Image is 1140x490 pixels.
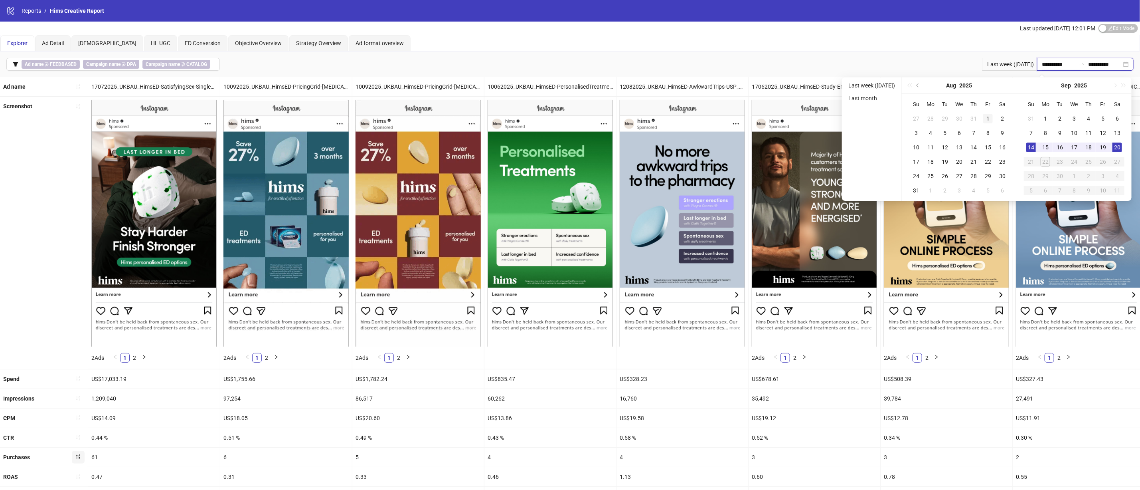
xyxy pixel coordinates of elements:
div: 2 [940,186,950,195]
span: Ad Detail [42,40,64,46]
li: 1 [1045,353,1054,363]
td: 2025-08-26 [938,169,952,183]
div: 19 [940,157,950,167]
b: Ad name [25,61,43,67]
div: 31 [1026,114,1036,123]
div: 28 [969,171,978,181]
td: 2025-08-16 [995,140,1010,155]
td: 2025-07-31 [966,111,981,126]
div: 4 [1112,171,1122,181]
div: 4 [926,128,935,138]
img: Screenshot 120230110679550185 [884,100,1009,346]
div: 21 [969,157,978,167]
div: 17072025_UKBAU_HimsED-SatisfyingSex-SingleMint_Static_CopyNovember24Compliant!_ReclaimIntimacy_Me... [88,77,220,96]
div: 3 [1098,171,1108,181]
button: right [800,353,809,363]
td: 2025-09-20 [1110,140,1124,155]
div: 11 [1112,186,1122,195]
td: 2025-08-20 [952,155,966,169]
div: 2 [1055,114,1065,123]
li: 2 [262,353,271,363]
li: Previous Page [111,353,120,363]
b: DPA [127,61,136,67]
li: 1 [384,353,394,363]
td: 2025-09-01 [923,183,938,198]
td: 2025-08-10 [909,140,923,155]
span: to [1079,61,1085,67]
div: 7 [1026,128,1036,138]
div: 23 [1055,157,1065,167]
div: 23 [998,157,1007,167]
td: 2025-08-15 [981,140,995,155]
td: 2025-08-06 [952,126,966,140]
div: 27 [911,114,921,123]
td: 2025-08-22 [981,155,995,169]
li: Next Page [932,353,941,363]
span: left [905,355,910,359]
div: 6 [998,186,1007,195]
div: 13 [1112,128,1122,138]
li: 2 [394,353,403,363]
a: 2 [130,353,139,362]
button: left [243,353,252,363]
span: sort-ascending [75,395,81,401]
td: 2025-08-04 [923,126,938,140]
td: 2025-09-15 [1038,140,1053,155]
span: right [802,355,807,359]
li: Last week ([DATE]) [845,81,898,90]
span: left [773,355,778,359]
span: [DEMOGRAPHIC_DATA] [78,40,136,46]
button: left [375,353,384,363]
div: 26 [1098,157,1108,167]
li: Previous Page [243,353,252,363]
div: 28 [926,114,935,123]
div: 27 [1112,157,1122,167]
td: 2025-10-02 [1081,169,1096,183]
img: Screenshot 120232028028090185 [356,100,481,346]
span: sort-ascending [75,474,81,480]
div: 14 [1026,143,1036,152]
a: 1 [253,353,261,362]
span: right [934,355,939,359]
li: Previous Page [1035,353,1045,363]
li: Next Page [271,353,281,363]
li: 2 [922,353,932,363]
div: 9 [1084,186,1093,195]
td: 2025-09-06 [995,183,1010,198]
td: 2025-09-04 [966,183,981,198]
a: 2 [1055,353,1063,362]
td: 2025-09-05 [981,183,995,198]
td: 2025-09-13 [1110,126,1124,140]
div: 7 [1055,186,1065,195]
td: 2025-08-19 [938,155,952,169]
div: 5 [1026,186,1036,195]
li: Next Page [800,353,809,363]
div: 10092025_UKBAU_HimsED-PricingGrid-[MEDICAL_DATA]_Video_CopyNovember24Compliant!_ReclaimIntimacy_M... [220,77,352,96]
div: 30 [998,171,1007,181]
button: Choose a year [1075,77,1087,93]
span: Explorer [7,40,28,46]
td: 2025-10-01 [1067,169,1081,183]
th: Th [966,97,981,111]
b: Ad name [3,83,26,90]
div: 24 [1069,157,1079,167]
div: 30 [954,114,964,123]
div: 3 [911,128,921,138]
span: right [274,355,279,359]
td: 2025-08-27 [952,169,966,183]
li: Previous Page [903,353,913,363]
div: 9 [998,128,1007,138]
img: Screenshot 120228161056030185 [488,100,613,346]
td: 2025-09-25 [1081,155,1096,169]
td: 2025-09-01 [1038,111,1053,126]
td: 2025-09-28 [1024,169,1038,183]
b: CATALOG [186,61,207,67]
img: Screenshot 120232027948480185 [223,100,349,346]
div: 31 [969,114,978,123]
div: Last week ([DATE]) [982,58,1037,71]
button: left [111,353,120,363]
td: 2025-10-11 [1110,183,1124,198]
td: 2025-09-26 [1096,155,1110,169]
td: 2025-09-22 [1038,155,1053,169]
td: 2025-08-02 [995,111,1010,126]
